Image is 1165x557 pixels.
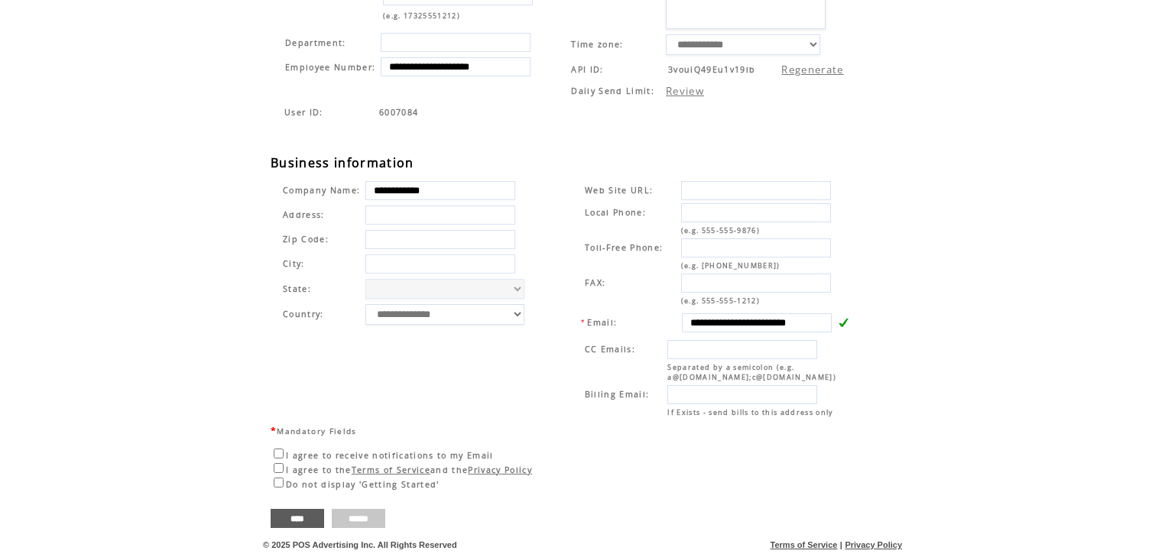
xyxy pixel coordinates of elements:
span: Address: [283,209,325,220]
span: Department: [285,37,346,48]
span: Business information [271,154,414,171]
span: Daily Send Limit: [571,86,654,96]
a: Privacy Policy [845,540,902,549]
a: Regenerate [781,63,843,76]
span: Country: [283,309,324,319]
span: Billing Email: [585,389,650,400]
span: Mandatory Fields [277,426,356,436]
span: FAX: [585,277,605,288]
span: Local Phone: [585,207,646,218]
span: Web Site URL: [585,185,653,196]
span: Indicates the agent code for sign up page with sales agent or reseller tracking code [284,107,323,118]
span: (e.g. [PHONE_NUMBER]) [681,261,780,270]
span: Email: [587,317,617,328]
span: Indicates the agent code for sign up page with sales agent or reseller tracking code [379,107,418,118]
span: 3vouiQ49Eu1v19lb [668,64,755,75]
span: Do not display 'Getting Started' [286,479,440,490]
span: and the [430,465,468,475]
span: © 2025 POS Advertising Inc. All Rights Reserved [263,540,457,549]
a: Review [666,84,704,98]
span: Toll-Free Phone: [585,242,663,253]
span: (e.g. 555-555-1212) [681,296,760,306]
span: City: [283,258,305,269]
img: v.gif [838,317,849,328]
span: Separated by a semicolon (e.g. a@[DOMAIN_NAME];c@[DOMAIN_NAME]) [667,362,836,382]
span: Zip Code: [283,234,329,244]
span: CC Emails: [585,344,635,355]
a: Terms of Service [352,465,430,475]
span: State: [283,283,360,294]
span: I agree to the [286,465,352,475]
a: Terms of Service [771,540,838,549]
span: (e.g. 17325551212) [383,11,460,21]
span: Company Name: [283,185,360,196]
span: If Exists - send bills to this address only [667,407,833,417]
span: I agree to receive notifications to my Email [286,450,494,461]
a: Privacy Policy [468,465,532,475]
span: Employee Number: [285,62,375,73]
span: (e.g. 555-555-9876) [681,225,760,235]
span: Time zone: [571,39,623,50]
span: | [840,540,842,549]
span: API ID: [571,64,603,75]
